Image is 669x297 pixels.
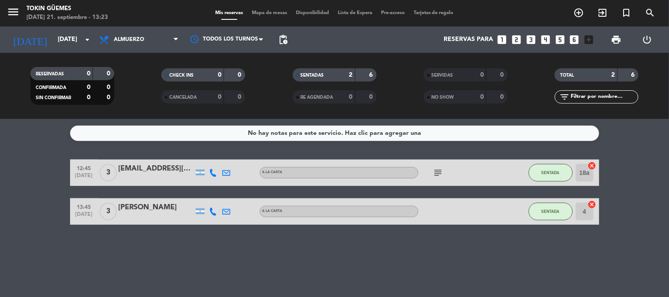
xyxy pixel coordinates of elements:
[480,72,484,78] strong: 0
[542,170,560,175] span: SENTADA
[369,72,374,78] strong: 6
[496,34,508,45] i: looks_one
[169,95,197,100] span: CANCELADA
[301,95,333,100] span: RE AGENDADA
[7,5,20,22] button: menu
[559,92,570,102] i: filter_list
[119,202,194,213] div: [PERSON_NAME]
[542,209,560,214] span: SENTADA
[100,164,117,182] span: 3
[114,37,144,43] span: Almuerzo
[36,96,71,100] span: SIN CONFIRMAR
[409,11,458,15] span: Tarjetas de regalo
[574,7,584,18] i: add_circle_outline
[525,34,537,45] i: looks_3
[82,34,93,45] i: arrow_drop_down
[238,72,243,78] strong: 0
[377,11,409,15] span: Pre-acceso
[301,73,324,78] span: SENTADAS
[73,163,95,173] span: 12:45
[632,72,637,78] strong: 6
[218,94,221,100] strong: 0
[73,212,95,222] span: [DATE]
[262,209,283,213] span: A LA CARTA
[7,30,53,49] i: [DATE]
[36,85,66,90] span: CONFIRMADA
[107,94,112,100] strong: 0
[598,7,608,18] i: exit_to_app
[645,7,656,18] i: search
[480,94,484,100] strong: 0
[262,171,283,174] span: A LA CARTA
[432,73,453,78] span: SERVIDAS
[26,13,108,22] div: [DATE] 21. septiembre - 13:23
[540,34,551,45] i: looks_4
[100,203,117,220] span: 3
[36,72,64,76] span: RESERVADAS
[278,34,288,45] span: pending_actions
[349,72,353,78] strong: 2
[87,71,90,77] strong: 0
[248,128,421,138] div: No hay notas para este servicio. Haz clic para agregar una
[247,11,292,15] span: Mapa de mesas
[642,34,652,45] i: power_settings_new
[612,72,615,78] strong: 2
[632,26,662,53] div: LOG OUT
[569,34,580,45] i: looks_6
[87,94,90,100] strong: 0
[588,200,597,209] i: cancel
[621,7,632,18] i: turned_in_not
[583,34,595,45] i: add_box
[529,203,573,220] button: SENTADA
[570,92,638,102] input: Filtrar por nombre...
[554,34,566,45] i: looks_5
[588,161,597,170] i: cancel
[169,73,194,78] span: CHECK INS
[511,34,522,45] i: looks_two
[107,84,112,90] strong: 0
[369,94,374,100] strong: 0
[73,173,95,183] span: [DATE]
[218,72,221,78] strong: 0
[433,167,444,178] i: subject
[238,94,243,100] strong: 0
[500,72,505,78] strong: 0
[333,11,377,15] span: Lista de Espera
[529,164,573,182] button: SENTADA
[349,94,353,100] strong: 0
[7,5,20,19] i: menu
[500,94,505,100] strong: 0
[444,36,493,43] span: Reservas para
[87,84,90,90] strong: 0
[73,201,95,212] span: 13:45
[432,95,454,100] span: NO SHOW
[119,163,194,174] div: [EMAIL_ADDRESS][DOMAIN_NAME]
[211,11,247,15] span: Mis reservas
[26,4,108,13] div: Tokin Güemes
[560,73,574,78] span: TOTAL
[107,71,112,77] strong: 0
[292,11,333,15] span: Disponibilidad
[611,34,622,45] span: print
